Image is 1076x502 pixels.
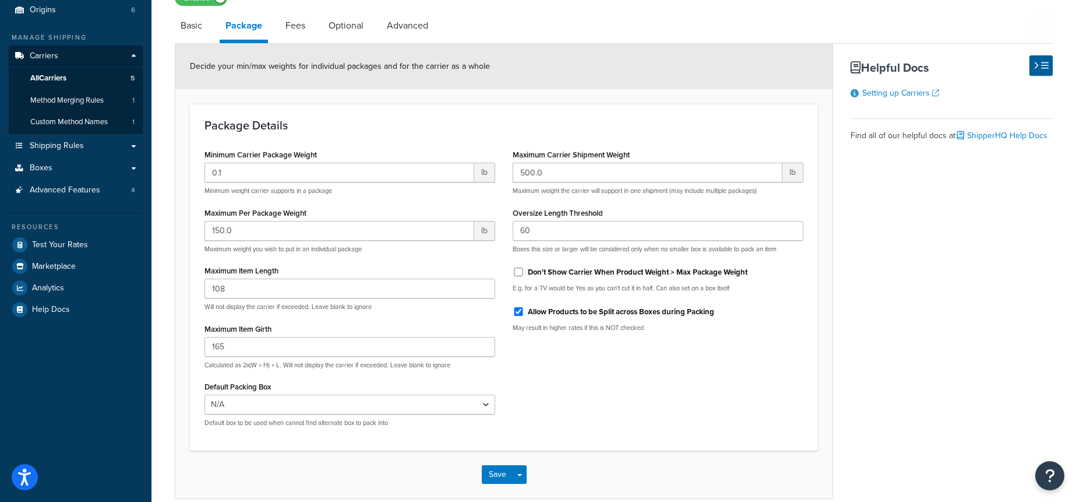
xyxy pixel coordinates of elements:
[513,187,803,195] p: Maximum weight the carrier will support in one shipment (may include multiple packages)
[528,307,714,317] label: Allow Products to be Split across Boxes during Packing
[204,325,271,334] label: Maximum Item Girth
[9,256,143,277] a: Marketplace
[9,45,143,134] li: Carriers
[30,185,100,195] span: Advanced Features
[204,419,495,427] p: Default box to be used when cannot find alternate box to pack into
[782,163,803,182] span: lb
[513,209,603,217] label: Oversize Length Threshold
[9,45,143,67] a: Carriers
[474,221,495,241] span: lb
[131,5,135,15] span: 6
[9,90,143,111] a: Method Merging Rules1
[9,180,143,201] li: Advanced Features
[132,117,135,127] span: 1
[32,283,64,293] span: Analytics
[30,51,58,61] span: Carriers
[204,361,495,370] p: Calculated as 2x(W + H) + L. Will not display the carrier if exceeded. Leave blank to ignore
[30,73,66,83] span: All Carriers
[528,267,747,278] label: Don't Show Carrier When Product Weight > Max Package Weight
[204,266,278,275] label: Maximum Item Length
[204,382,271,391] label: Default Packing Box
[220,12,268,43] a: Package
[9,111,143,133] a: Custom Method Names1
[9,135,143,157] a: Shipping Rules
[9,278,143,299] a: Analytics
[9,180,143,201] a: Advanced Features4
[9,111,143,133] li: Custom Method Names
[30,96,104,106] span: Method Merging Rules
[30,141,84,151] span: Shipping Rules
[32,240,88,250] span: Test Your Rates
[1029,55,1053,76] button: Hide Help Docs
[513,324,803,332] p: May result in higher rates if this is NOT checked
[9,299,143,320] a: Help Docs
[9,157,143,179] a: Boxes
[32,262,76,272] span: Marketplace
[513,245,803,254] p: Boxes this size or larger will be considered only when no smaller box is available to pack an item
[513,150,630,159] label: Maximum Carrier Shipment Weight
[204,245,495,254] p: Maximum weight you wish to put in an individual package
[30,117,108,127] span: Custom Method Names
[862,87,939,99] a: Setting up Carriers
[204,303,495,311] p: Will not display the carrier if exceeded. Leave blank to ignore
[9,222,143,232] div: Resources
[957,129,1047,142] a: ShipperHQ Help Docs
[131,185,135,195] span: 4
[204,209,306,217] label: Maximum Per Package Weight
[513,284,803,293] p: E.g. for a TV would be Yes as you can't cut it in half. Can also set on a box itself
[851,118,1053,144] div: Find all of our helpful docs at:
[323,12,369,40] a: Optional
[9,68,143,89] a: AllCarriers5
[175,12,208,40] a: Basic
[474,163,495,182] span: lb
[190,60,490,72] span: Decide your min/max weights for individual packages and for the carrier as a whole
[381,12,434,40] a: Advanced
[1035,461,1064,490] button: Open Resource Center
[30,163,52,173] span: Boxes
[32,305,70,315] span: Help Docs
[204,150,317,159] label: Minimum Carrier Package Weight
[851,61,1053,74] h3: Helpful Docs
[30,5,56,15] span: Origins
[132,96,135,106] span: 1
[280,12,311,40] a: Fees
[9,90,143,111] li: Method Merging Rules
[9,234,143,255] a: Test Your Rates
[130,73,135,83] span: 5
[482,465,513,484] button: Save
[9,33,143,43] div: Manage Shipping
[204,187,495,195] p: Minimum weight carrier supports in a package
[204,119,803,132] h3: Package Details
